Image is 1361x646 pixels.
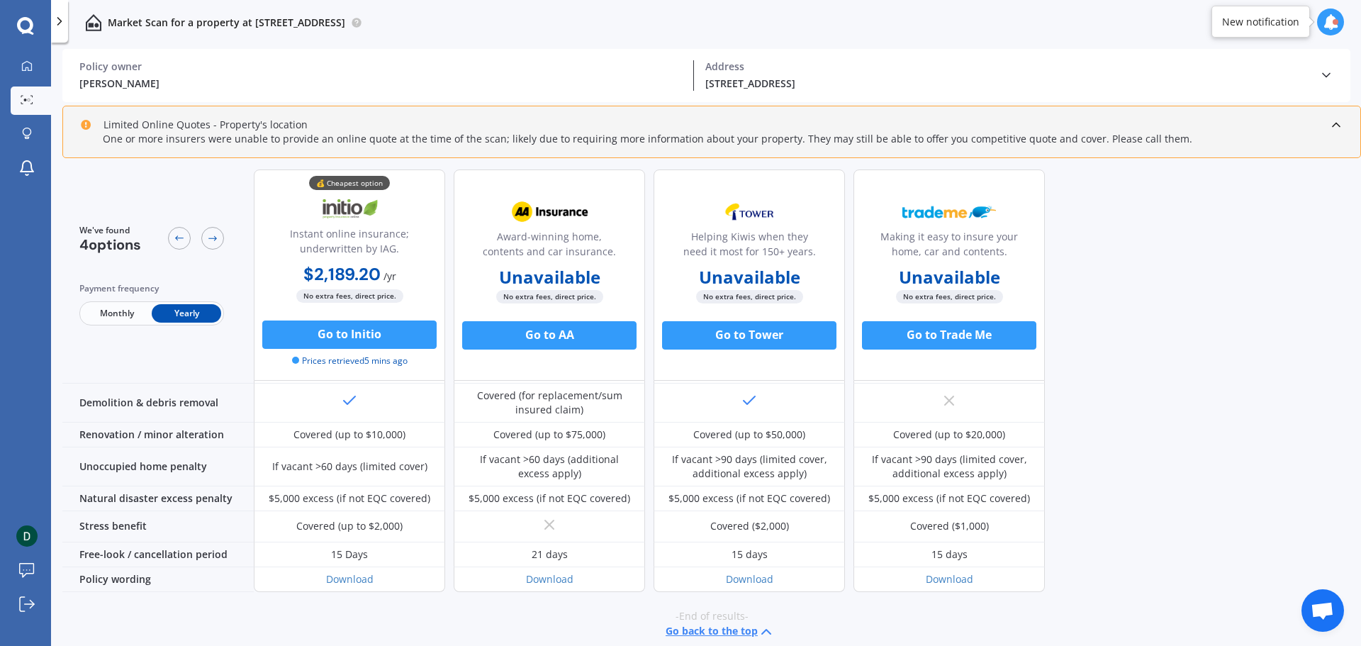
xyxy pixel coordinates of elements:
div: [STREET_ADDRESS] [705,76,1308,91]
div: If vacant >90 days (limited cover, additional excess apply) [664,452,834,481]
img: Initio.webp [303,191,396,227]
div: $5,000 excess (if not EQC covered) [269,491,430,506]
div: If vacant >60 days (additional excess apply) [464,452,634,481]
div: $5,000 excess (if not EQC covered) [868,491,1030,506]
button: Go to Initio [262,321,437,349]
a: Open chat [1301,589,1344,632]
div: 15 Days [331,547,368,562]
button: Go to Trade Me [862,321,1036,350]
b: Unavailable [699,270,800,284]
div: 💰 Cheapest option [309,176,390,190]
button: Go to AA [462,321,637,350]
a: Download [926,572,973,586]
span: We've found [79,224,141,237]
img: Trademe.webp [902,194,996,230]
div: Covered (up to $50,000) [693,428,805,442]
span: / yr [383,269,396,283]
div: $5,000 excess (if not EQC covered) [668,491,830,506]
div: Demolition & debris removal [62,384,254,423]
div: Helping Kiwis when they need it most for 150+ years. [666,229,833,264]
img: AA.webp [503,194,596,230]
span: No extra fees, direct price. [696,290,803,303]
div: Covered (up to $2,000) [296,519,403,533]
div: Unoccupied home penalty [62,447,254,486]
div: Award-winning home, contents and car insurance. [466,229,633,264]
span: 4 options [79,235,141,254]
p: Market Scan for a property at [STREET_ADDRESS] [108,16,345,30]
div: Stress benefit [62,511,254,542]
a: Download [526,572,573,586]
div: Covered (for replacement/sum insured claim) [464,389,634,417]
span: No extra fees, direct price. [296,289,403,303]
div: Covered (up to $20,000) [893,428,1005,442]
div: Covered ($1,000) [910,519,989,533]
div: Address [705,60,1308,73]
div: Payment frequency [79,282,224,296]
span: Monthly [82,304,152,323]
div: Covered (up to $75,000) [493,428,605,442]
div: Policy wording [62,567,254,592]
a: Download [326,572,374,586]
button: Go to Tower [662,321,836,350]
div: Policy owner [79,60,682,73]
div: Covered ($2,000) [710,519,789,533]
div: New notification [1222,15,1299,29]
span: Prices retrieved 5 mins ago [292,355,408,367]
div: Covered (up to $10,000) [293,428,405,442]
div: Making it easy to insure your home, car and contents. [866,229,1033,264]
img: home-and-contents.b802091223b8502ef2dd.svg [85,14,102,31]
div: [PERSON_NAME] [79,76,682,91]
img: Tower.webp [702,194,796,230]
div: If vacant >60 days (limited cover) [272,460,427,474]
b: Unavailable [499,270,600,284]
div: $5,000 excess (if not EQC covered) [469,491,630,506]
div: 21 days [532,547,568,562]
div: Natural disaster excess penalty [62,486,254,511]
div: 15 days [931,547,968,562]
div: Limited Online Quotes - Property's location [80,118,308,132]
div: Free-look / cancellation period [62,542,254,567]
div: One or more insurers were unable to provide an online quote at the time of the scan; likely due t... [80,132,1343,146]
span: -End of results- [676,609,749,623]
div: Instant online insurance; underwritten by IAG. [266,226,433,262]
span: No extra fees, direct price. [496,290,603,303]
b: $2,189.20 [303,263,381,285]
img: ACg8ocIBPEBvsTNZCu2w4IkWOBqLTd9d9LXwwgnhMi0y5Z5uR-Slpw=s96-c [16,525,38,547]
b: Unavailable [899,270,1000,284]
a: Download [726,572,773,586]
div: 15 days [732,547,768,562]
span: Yearly [152,304,221,323]
button: Go back to the top [666,623,775,640]
div: Renovation / minor alteration [62,423,254,447]
div: If vacant >90 days (limited cover, additional excess apply) [864,452,1034,481]
span: No extra fees, direct price. [896,290,1003,303]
